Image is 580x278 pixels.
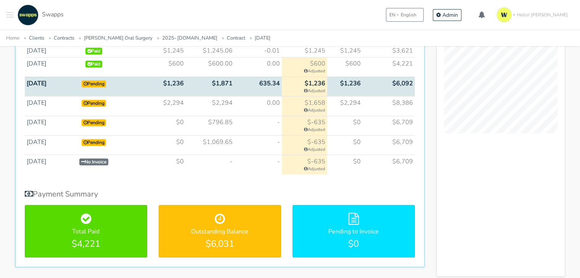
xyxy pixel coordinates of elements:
td: $2,294 [186,96,235,116]
span: Pending [82,100,106,107]
h6: Outstanding Balance [167,228,273,235]
a: Home [6,35,19,42]
a: 2025- [DOMAIN_NAME] [162,35,217,42]
h6: Pending to Invoice [300,228,407,235]
small: Adjusted [284,88,326,94]
td: $2,294 [129,96,186,116]
td: $0 [129,155,186,174]
td: $796.85 [186,116,235,135]
a: [DATE] [27,46,47,55]
div: Period Work: $1,245 [284,46,326,55]
td: $0 [327,155,363,174]
div: Period Work: $0 + Prior Adj: $-635 [284,157,326,173]
td: 0.00 [235,57,282,77]
button: ENEnglish [386,8,424,22]
td: $1,236 [129,77,186,96]
img: swapps-linkedin-v2.jpg [18,5,39,26]
span: Pending [82,139,106,146]
td: $2,294 [327,96,363,116]
td: $0 [129,116,186,135]
h4: $4,221 [33,238,139,249]
span: Pending [82,80,106,87]
a: [DATE] [27,99,47,107]
span: No Invoice [79,158,108,165]
td: 635.34 [235,77,282,96]
td: $3,621 [363,44,415,57]
div: Period Work: $0 + Prior Adj: $-635 [284,137,326,153]
a: Hello! [PERSON_NAME] [493,4,574,26]
td: $0 [327,136,363,155]
h4: $0 [300,238,407,249]
div: Period Work: $600 + Prior Adj: + $0 [284,59,326,75]
td: $600 [129,57,186,77]
td: 0.00 [235,96,282,116]
td: $1,236 [327,77,363,96]
td: $8,386 [363,96,415,116]
a: Clients [29,35,44,42]
a: Contracts [54,35,74,42]
td: $6,709 [363,136,415,155]
a: [DATE] [27,118,47,126]
small: Adjusted [284,68,326,75]
a: [PERSON_NAME] Oral Surgery [84,35,153,42]
td: - [235,136,282,155]
td: $6,092 [363,77,415,96]
a: Swapps [16,5,64,26]
span: Pending [82,119,106,126]
td: $600.00 [186,57,235,77]
span: Paid [85,48,102,54]
a: [DATE] [27,157,47,166]
td: $1,245 [129,44,186,57]
a: [DATE] [27,59,47,68]
td: $0 [327,116,363,135]
td: - [235,116,282,135]
h6: Total Paid [33,228,139,235]
td: - [186,155,235,174]
small: Adjusted [284,166,326,173]
h5: Payment Summary [25,190,415,199]
img: isotipo-3-3e143c57.png [496,7,512,22]
a: [DATE] [27,79,47,88]
td: $1,069.65 [186,136,235,155]
div: Period Work: $0 + Prior Adj: $-635 [284,118,326,133]
span: Swapps [42,10,64,19]
div: Period Work: $1,236 + Prior Adj: + $0 [284,79,326,94]
td: $1,245.06 [186,44,235,57]
span: Paid [85,61,102,67]
a: Admin [433,9,461,21]
td: $6,709 [363,155,415,174]
td: $6,709 [363,116,415,135]
button: Toggle navigation menu [6,5,14,26]
small: Adjusted [284,107,326,114]
span: English [401,11,416,18]
small: Adjusted [284,147,326,153]
span: Hello! [PERSON_NAME] [517,11,568,18]
div: Period Work: $2,294 + Prior Adj: $-635 [284,98,326,114]
td: - [235,155,282,174]
td: $4,221 [363,57,415,77]
td: -0.01 [235,44,282,57]
td: $1,871 [186,77,235,96]
td: $0 [129,136,186,155]
small: Adjusted [284,127,326,133]
td: $600 [327,57,363,77]
span: Admin [442,11,458,19]
a: Contract [227,35,245,42]
a: [DATE] [27,138,47,146]
h4: $6,031 [167,238,273,249]
a: [DATE] [255,35,270,42]
td: $1,245 [327,44,363,57]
